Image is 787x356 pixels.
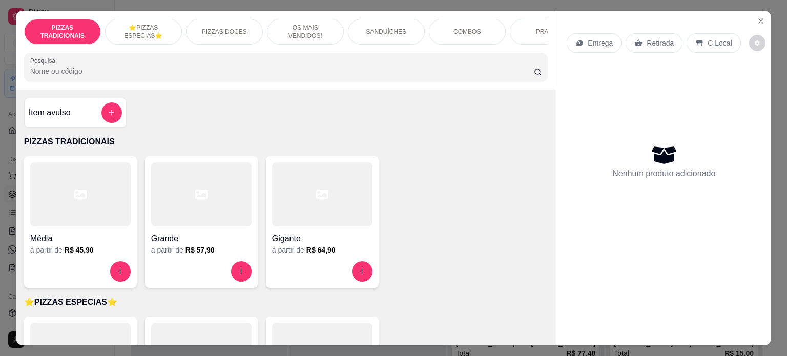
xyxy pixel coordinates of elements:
p: ⭐️PIZZAS ESPECIAS⭐️ [114,24,173,40]
div: a partir de [151,245,252,255]
button: increase-product-quantity [352,261,372,282]
h4: Grande [151,233,252,245]
h6: R$ 57,90 [185,245,215,255]
p: ⭐️PIZZAS ESPECIAS⭐️ [24,296,548,308]
p: Entrega [588,38,613,48]
p: Nenhum produto adicionado [612,167,715,180]
input: Pesquisa [30,66,534,76]
p: PIZZAS DOCES [202,28,247,36]
button: increase-product-quantity [110,261,131,282]
p: PRATOS [536,28,561,36]
p: COMBOS [453,28,481,36]
h4: Gigante [272,233,372,245]
p: Retirada [647,38,674,48]
button: decrease-product-quantity [749,35,765,51]
label: Pesquisa [30,56,59,65]
p: SANDUÍCHES [366,28,406,36]
h4: Item avulso [29,107,71,119]
p: PIZZAS TRADICIONAIS [33,24,92,40]
p: OS MAIS VENDIDOS! [276,24,335,40]
button: add-separate-item [101,102,122,123]
button: Close [753,13,769,29]
div: a partir de [272,245,372,255]
div: a partir de [30,245,131,255]
p: C.Local [708,38,732,48]
h6: R$ 45,90 [65,245,94,255]
h4: Média [30,233,131,245]
button: increase-product-quantity [231,261,252,282]
h6: R$ 64,90 [306,245,336,255]
p: PIZZAS TRADICIONAIS [24,136,548,148]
